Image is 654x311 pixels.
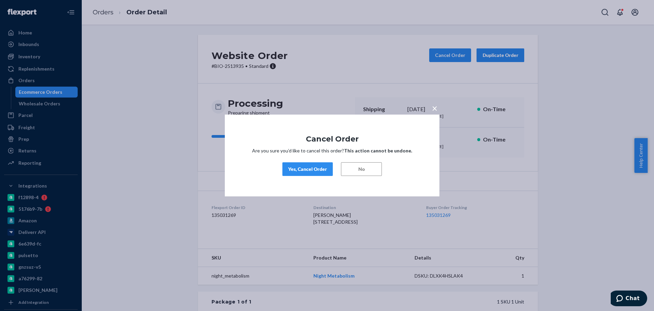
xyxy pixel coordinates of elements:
iframe: Opens a widget where you can chat to one of our agents [611,291,647,308]
p: Are you sure you’d like to cancel this order? [245,147,419,154]
div: Yes, Cancel Order [288,166,327,173]
button: Yes, Cancel Order [282,162,333,176]
span: × [432,102,437,114]
h1: Cancel Order [245,135,419,143]
strong: This action cannot be undone. [344,148,412,153]
button: No [341,162,382,176]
